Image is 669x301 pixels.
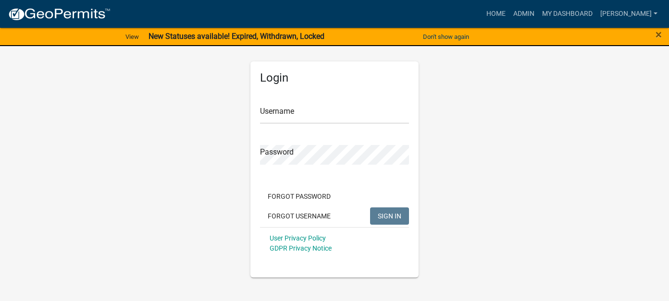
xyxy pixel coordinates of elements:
a: View [122,29,143,45]
a: [PERSON_NAME] [596,5,661,23]
strong: New Statuses available! Expired, Withdrawn, Locked [149,32,324,41]
a: Home [483,5,509,23]
button: Close [656,29,662,40]
a: GDPR Privacy Notice [270,244,332,252]
span: SIGN IN [378,212,401,219]
span: × [656,28,662,41]
button: Don't show again [419,29,473,45]
button: SIGN IN [370,207,409,225]
a: User Privacy Policy [270,234,326,242]
h5: Login [260,71,409,85]
button: Forgot Username [260,207,338,225]
a: My Dashboard [538,5,596,23]
button: Forgot Password [260,188,338,205]
a: Admin [509,5,538,23]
